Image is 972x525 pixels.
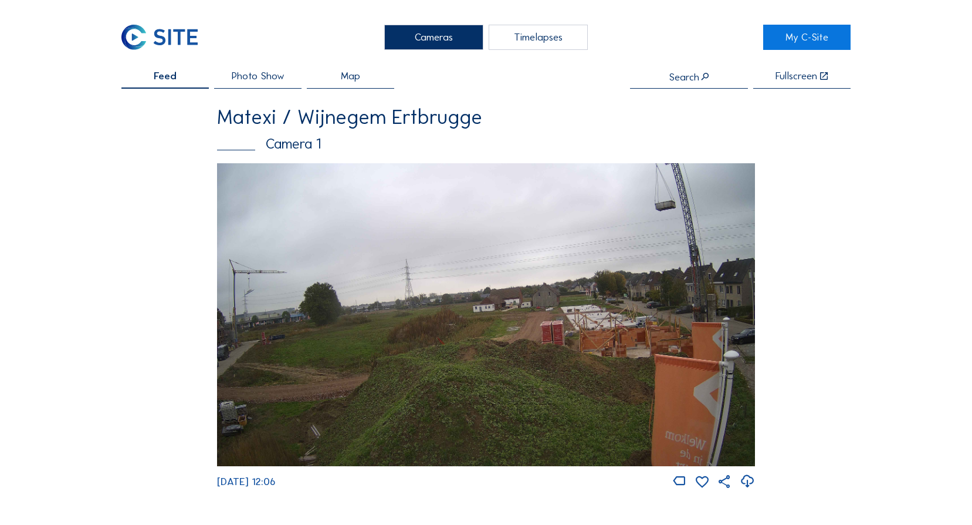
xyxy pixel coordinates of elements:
[217,137,754,151] div: Camera 1
[232,71,285,81] span: Photo Show
[217,163,754,466] img: Image
[763,25,851,51] a: My C-Site
[121,25,209,51] a: C-SITE Logo
[489,25,588,51] div: Timelapses
[217,475,276,488] span: [DATE] 12:06
[121,25,198,51] img: C-SITE Logo
[217,107,754,127] div: Matexi / Wijnegem Ertbrugge
[341,71,360,81] span: Map
[775,71,817,82] div: Fullscreen
[384,25,483,51] div: Cameras
[154,71,177,81] span: Feed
